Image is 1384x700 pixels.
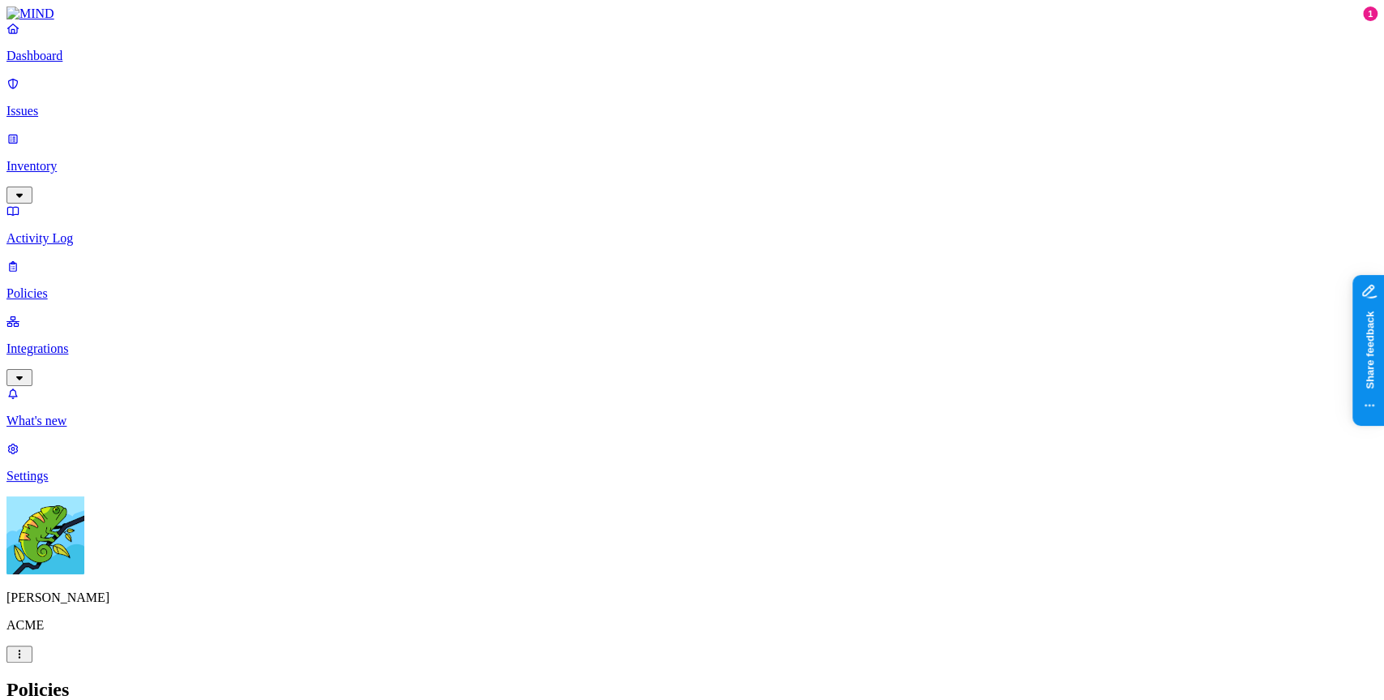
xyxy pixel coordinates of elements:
p: Policies [6,286,1378,301]
p: Settings [6,469,1378,483]
a: Dashboard [6,21,1378,63]
img: Yuval Meshorer [6,496,84,574]
div: 1 [1363,6,1378,21]
p: Issues [6,104,1378,118]
a: Integrations [6,314,1378,384]
img: MIND [6,6,54,21]
p: What's new [6,414,1378,428]
a: Activity Log [6,204,1378,246]
p: Inventory [6,159,1378,174]
p: Activity Log [6,231,1378,246]
p: ACME [6,618,1378,633]
p: Integrations [6,341,1378,356]
a: What's new [6,386,1378,428]
a: Issues [6,76,1378,118]
p: Dashboard [6,49,1378,63]
a: MIND [6,6,1378,21]
p: [PERSON_NAME] [6,590,1378,605]
a: Inventory [6,131,1378,201]
a: Settings [6,441,1378,483]
a: Policies [6,259,1378,301]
